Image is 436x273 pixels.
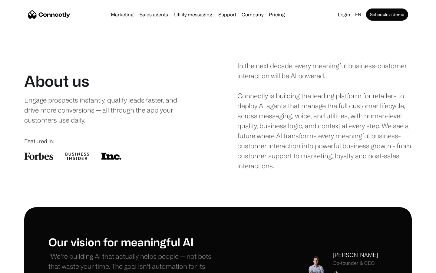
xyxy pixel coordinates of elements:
div: Engage prospects instantly, qualify leads faster, and drive more conversions — all through the ap... [24,95,190,125]
div: In the next decade, every meaningful business-customer interaction will be AI powered. Connectly ... [237,61,412,171]
div: Featured in: [24,137,199,145]
h1: Our vision for meaningful AI [48,235,218,248]
a: Schedule a demo [366,8,408,21]
ul: Language list [12,262,36,271]
a: Utility messaging [172,12,215,17]
a: Support [216,12,239,17]
a: Login [335,10,353,19]
h1: About us [24,72,89,90]
div: Co-founder & CEO [333,260,378,266]
div: en [355,10,361,19]
div: [PERSON_NAME] [333,251,378,259]
a: Sales agents [137,12,170,17]
div: Company [242,10,263,19]
a: Pricing [266,12,287,17]
a: Marketing [108,12,136,17]
aside: Language selected: English [6,262,36,271]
